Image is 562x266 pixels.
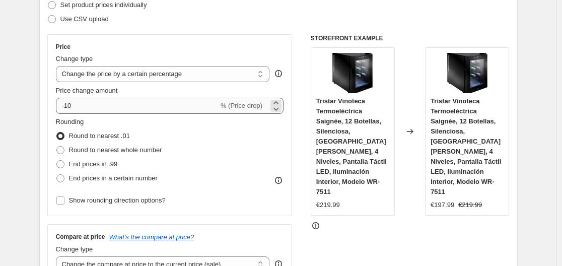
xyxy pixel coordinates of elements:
h3: Compare at price [56,233,105,241]
div: €219.99 [316,200,340,210]
span: End prices in .99 [69,160,118,168]
span: Use CSV upload [60,15,109,23]
button: What's the compare at price? [109,233,194,241]
div: help [273,69,284,79]
h6: STOREFRONT EXAMPLE [311,34,510,42]
h3: Price [56,43,71,51]
span: % (Price drop) [221,102,262,109]
span: Change type [56,55,93,62]
div: €197.99 [431,200,454,210]
span: Rounding [56,118,84,125]
span: End prices in a certain number [69,174,158,182]
img: 71Ipjl86nIL._AC_SL1500_80x.jpg [332,53,373,93]
span: Round to nearest .01 [69,132,130,140]
span: Round to nearest whole number [69,146,162,154]
img: 71Ipjl86nIL._AC_SL1500_80x.jpg [447,53,487,93]
span: Tristar Vinoteca Termoeléctrica Saignée, 12 Botellas, Silenciosa, [GEOGRAPHIC_DATA][PERSON_NAME],... [431,97,501,195]
span: Set product prices individually [60,1,147,9]
span: Price change amount [56,87,118,94]
input: -15 [56,98,219,114]
strike: €219.99 [458,200,482,210]
span: Tristar Vinoteca Termoeléctrica Saignée, 12 Botellas, Silenciosa, [GEOGRAPHIC_DATA][PERSON_NAME],... [316,97,387,195]
span: Change type [56,245,93,253]
span: Show rounding direction options? [69,196,166,204]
